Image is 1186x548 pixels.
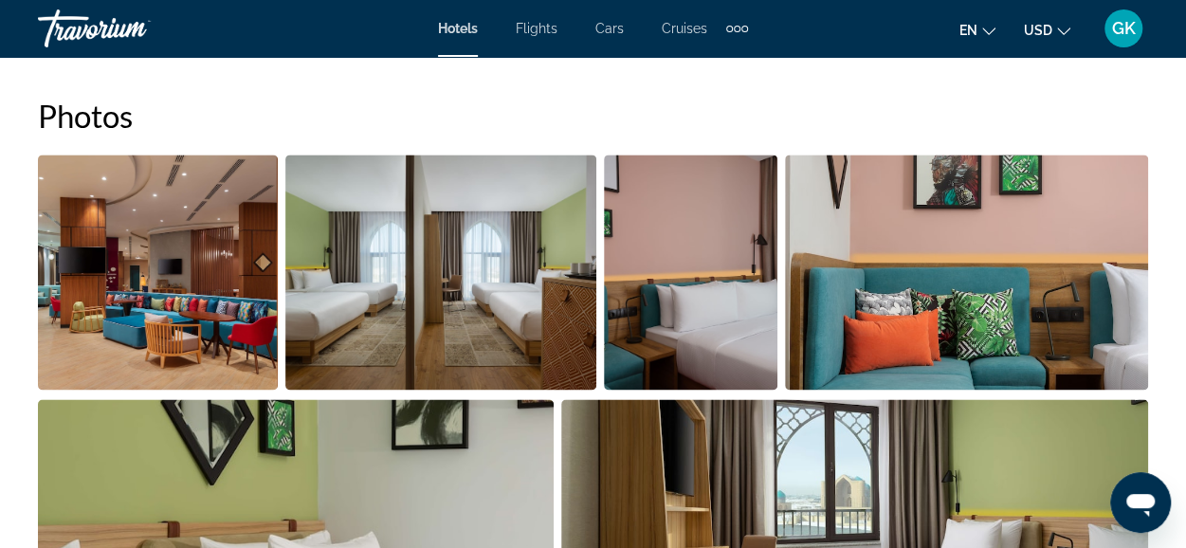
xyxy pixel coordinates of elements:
[285,154,596,391] button: Open full-screen image slider
[785,154,1148,391] button: Open full-screen image slider
[959,23,977,38] span: en
[1112,19,1136,38] span: GK
[1110,472,1171,533] iframe: Кнопка запуска окна обмена сообщениями
[516,21,557,36] a: Flights
[604,154,777,391] button: Open full-screen image slider
[38,4,228,53] a: Travorium
[38,97,1148,135] h2: Photos
[438,21,478,36] a: Hotels
[38,154,278,391] button: Open full-screen image slider
[662,21,707,36] a: Cruises
[1024,16,1070,44] button: Change currency
[595,21,624,36] a: Cars
[959,16,995,44] button: Change language
[726,13,748,44] button: Extra navigation items
[1099,9,1148,48] button: User Menu
[1024,23,1052,38] span: USD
